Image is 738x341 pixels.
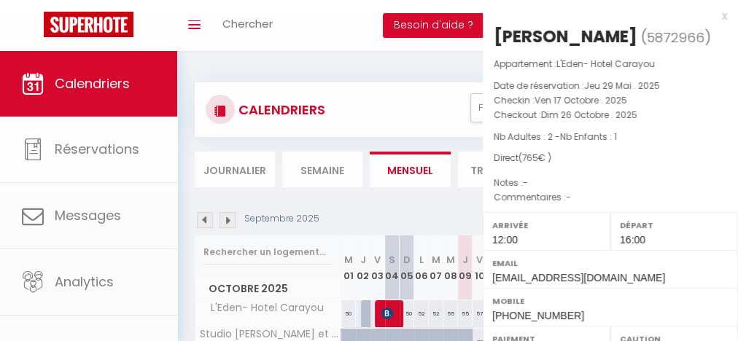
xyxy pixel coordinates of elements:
[494,57,727,71] p: Appartement :
[492,234,518,246] span: 12:00
[584,79,660,92] span: Jeu 29 Mai . 2025
[492,218,601,232] label: Arrivée
[647,28,704,47] span: 5872966
[494,93,727,108] p: Checkin :
[494,79,727,93] p: Date de réservation :
[494,130,617,143] span: Nb Adultes : 2 -
[566,191,571,203] span: -
[494,152,727,165] div: Direct
[541,109,637,121] span: Dim 26 Octobre . 2025
[492,310,584,321] span: [PHONE_NUMBER]
[518,152,551,164] span: ( € )
[494,25,637,48] div: [PERSON_NAME]
[641,27,711,47] span: ( )
[620,234,645,246] span: 16:00
[492,272,665,283] span: [EMAIL_ADDRESS][DOMAIN_NAME]
[523,176,528,189] span: -
[492,256,729,270] label: Email
[494,176,727,190] p: Notes :
[494,108,727,122] p: Checkout :
[620,218,729,232] label: Départ
[494,190,727,205] p: Commentaires :
[556,58,655,70] span: L'Eden- Hotel Carayou
[535,94,627,106] span: Ven 17 Octobre . 2025
[492,294,729,308] label: Mobile
[560,130,617,143] span: Nb Enfants : 1
[483,7,727,25] div: x
[522,152,538,164] span: 765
